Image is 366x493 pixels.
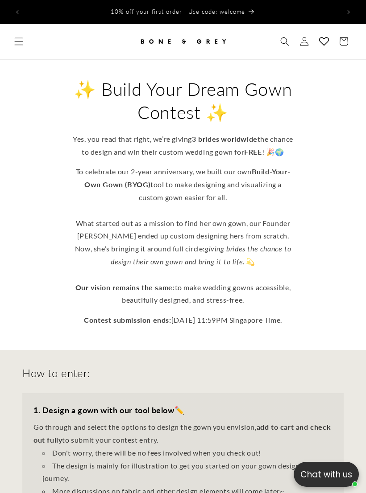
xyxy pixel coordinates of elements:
[111,244,291,266] em: giving brides the chance to design their own gown and bring it to life
[192,135,220,143] strong: 3 brides
[9,32,29,51] summary: Menu
[111,8,245,15] span: 10% off your first order | Use code: welcome
[75,283,175,292] strong: Our vision remains the same:
[33,423,331,444] strong: add to cart and check out fully
[42,447,333,460] li: Don't worry, there will be no fees involved when you check out!
[71,314,295,327] p: [DATE] 11:59PM Singapore Time.
[33,421,333,447] p: Go through and select the options to design the gown you envision, to submit your contest entry.
[275,32,295,51] summary: Search
[138,32,228,51] img: Bone and Grey Bridal
[71,165,295,307] p: To celebrate our 2-year anniversary, we built our own tool to make designing and visualizing a cu...
[22,366,90,380] h2: How to enter:
[71,133,295,159] p: Yes, you read that right, we’re giving the chance to design and win their custom wedding gown for...
[294,468,359,481] p: Chat with us
[221,135,257,143] strong: worldwide
[42,460,333,485] li: The design is mainly for illustration to get you started on your gown designing journey.
[135,29,231,55] a: Bone and Grey Bridal
[71,78,295,124] h2: ✨ Build Your Dream Gown Contest ✨
[33,404,333,416] h3: ✏️
[33,405,175,415] strong: 1. Design a gown with our tool below
[8,2,27,22] button: Previous announcement
[244,148,262,156] strong: FREE
[294,462,359,487] button: Open chatbox
[339,2,358,22] button: Next announcement
[84,316,171,324] strong: Contest submission ends:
